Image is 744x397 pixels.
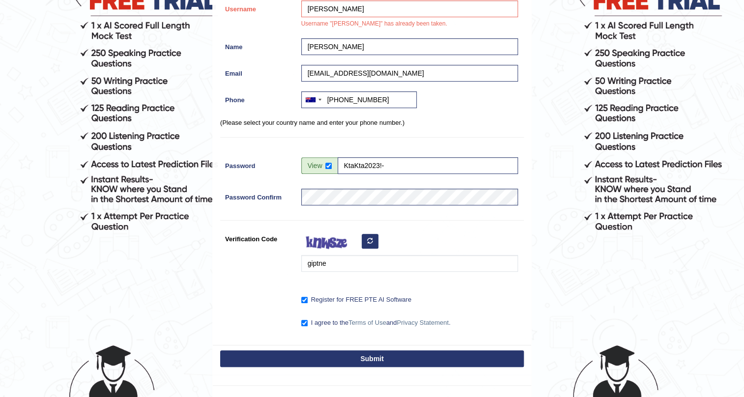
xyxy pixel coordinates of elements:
input: I agree to theTerms of UseandPrivacy Statement. [301,320,308,326]
label: Phone [220,91,296,105]
label: Verification Code [220,230,296,244]
div: Australia: +61 [302,92,324,108]
label: Register for FREE PTE AI Software [301,295,411,305]
input: +61 412 345 678 [301,91,417,108]
input: Register for FREE PTE AI Software [301,297,308,303]
label: Username [220,0,296,14]
input: Show/Hide Password [325,163,332,169]
label: Name [220,38,296,52]
label: Password Confirm [220,189,296,202]
label: Email [220,65,296,78]
label: I agree to the and . [301,318,451,328]
label: Password [220,157,296,170]
p: (Please select your country name and enter your phone number.) [220,118,524,127]
a: Terms of Use [348,319,386,326]
a: Privacy Statement [397,319,449,326]
button: Submit [220,350,524,367]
